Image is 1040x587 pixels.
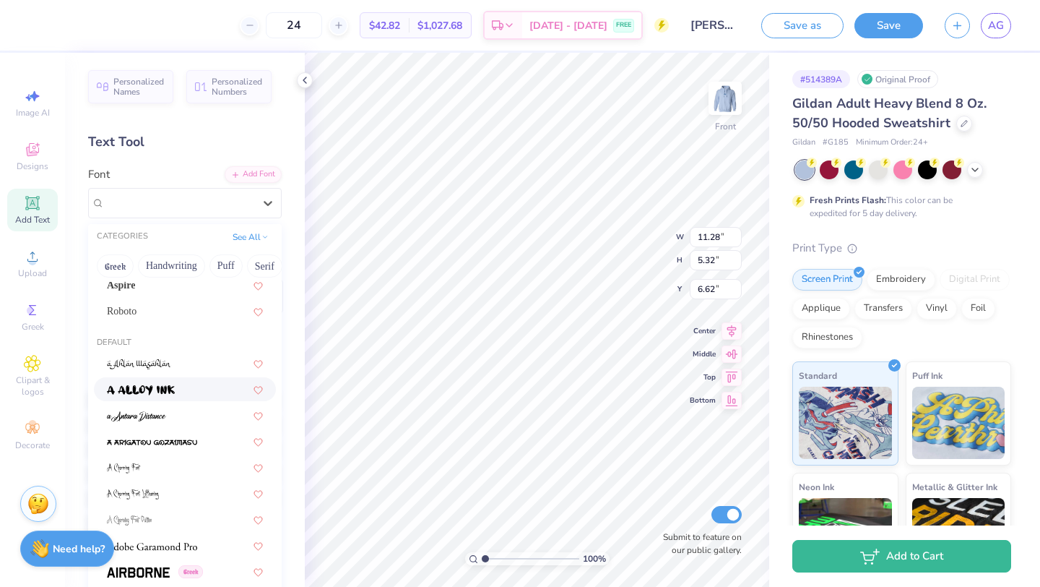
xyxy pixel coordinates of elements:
[228,230,273,244] button: See All
[857,70,938,88] div: Original Proof
[792,70,850,88] div: # 514389A
[107,515,152,526] img: A Charming Font Outline
[792,269,862,291] div: Screen Print
[529,18,607,33] span: [DATE] - [DATE]
[583,552,606,565] span: 100 %
[912,368,942,383] span: Puff Ink
[212,77,263,97] span: Personalized Numbers
[266,12,322,38] input: – –
[690,349,716,359] span: Middle
[15,440,50,451] span: Decorate
[616,20,631,30] span: FREE
[209,254,243,278] button: Puff
[792,137,815,149] span: Gildan
[247,254,282,278] button: Serif
[17,160,48,172] span: Designs
[690,326,716,336] span: Center
[792,540,1011,573] button: Add to Cart
[107,385,175,395] img: a Alloy Ink
[799,498,892,570] img: Neon Ink
[107,359,171,369] img: a Ahlan Wasahlan
[988,17,1004,34] span: AG
[823,137,849,149] span: # G185
[7,374,58,398] span: Clipart & logos
[854,298,912,320] div: Transfers
[88,166,110,183] label: Font
[107,567,170,578] img: Airborne
[912,498,1005,570] img: Metallic & Glitter Ink
[799,479,834,494] span: Neon Ink
[961,298,995,320] div: Foil
[16,107,50,119] span: Image AI
[655,531,742,557] label: Submit to feature on our public gallery.
[113,77,165,97] span: Personalized Names
[912,387,1005,459] img: Puff Ink
[97,231,148,243] div: CATEGORIES
[792,298,850,320] div: Applique
[107,489,159,500] img: A Charming Font Leftleaning
[715,120,736,133] div: Front
[680,11,750,40] input: Untitled Design
[53,542,105,556] strong: Need help?
[88,337,282,349] div: Default
[107,411,166,421] img: a Antara Distance
[107,463,141,474] img: A Charming Font
[225,166,282,183] div: Add Font
[799,387,892,459] img: Standard
[417,18,462,33] span: $1,027.68
[138,254,205,278] button: Handwriting
[810,194,886,206] strong: Fresh Prints Flash:
[792,240,1011,257] div: Print Type
[690,372,716,382] span: Top
[912,479,997,494] span: Metallic & Glitter Ink
[981,13,1011,38] a: AG
[854,13,923,38] button: Save
[178,565,203,578] span: Greek
[18,267,47,279] span: Upload
[690,395,716,406] span: Bottom
[107,437,197,447] img: a Arigatou Gozaimasu
[940,269,1010,291] div: Digital Print
[916,298,957,320] div: Vinyl
[761,13,844,38] button: Save as
[22,321,44,333] span: Greek
[369,18,400,33] span: $42.82
[867,269,935,291] div: Embroidery
[856,137,928,149] span: Minimum Order: 24 +
[810,194,987,220] div: This color can be expedited for 5 day delivery.
[792,95,987,132] span: Gildan Adult Heavy Blend 8 Oz. 50/50 Hooded Sweatshirt
[107,541,197,552] img: Adobe Garamond Pro
[15,214,50,226] span: Add Text
[97,254,134,278] button: Greek
[799,368,837,383] span: Standard
[711,84,740,113] img: Front
[792,327,862,348] div: Rhinestones
[88,132,282,152] div: Text Tool
[107,304,136,319] span: Roboto
[107,278,135,293] span: Aspire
